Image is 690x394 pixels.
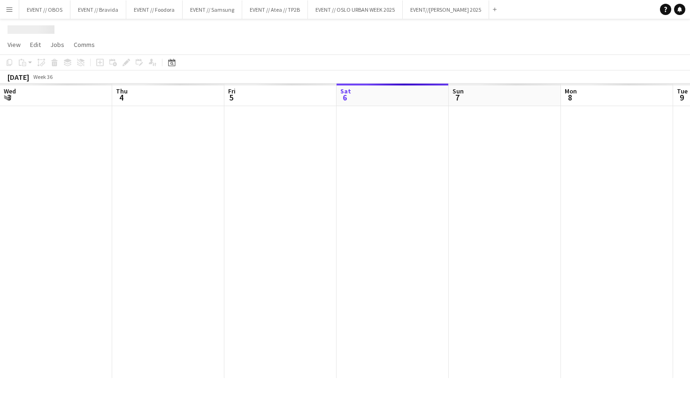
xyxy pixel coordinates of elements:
[451,92,464,103] span: 7
[2,92,16,103] span: 3
[227,92,236,103] span: 5
[4,87,16,95] span: Wed
[675,92,688,103] span: 9
[31,73,54,80] span: Week 36
[115,92,128,103] span: 4
[452,87,464,95] span: Sun
[8,40,21,49] span: View
[308,0,403,19] button: EVENT // OSLO URBAN WEEK 2025
[46,39,68,51] a: Jobs
[228,87,236,95] span: Fri
[339,92,351,103] span: 6
[74,40,95,49] span: Comms
[70,0,126,19] button: EVENT // Bravida
[50,40,64,49] span: Jobs
[242,0,308,19] button: EVENT // Atea // TP2B
[403,0,489,19] button: EVENT//[PERSON_NAME] 2025
[26,39,45,51] a: Edit
[183,0,242,19] button: EVENT // Samsung
[8,72,29,82] div: [DATE]
[116,87,128,95] span: Thu
[677,87,688,95] span: Tue
[30,40,41,49] span: Edit
[563,92,577,103] span: 8
[126,0,183,19] button: EVENT // Foodora
[565,87,577,95] span: Mon
[4,39,24,51] a: View
[70,39,99,51] a: Comms
[19,0,70,19] button: EVENT // OBOS
[340,87,351,95] span: Sat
